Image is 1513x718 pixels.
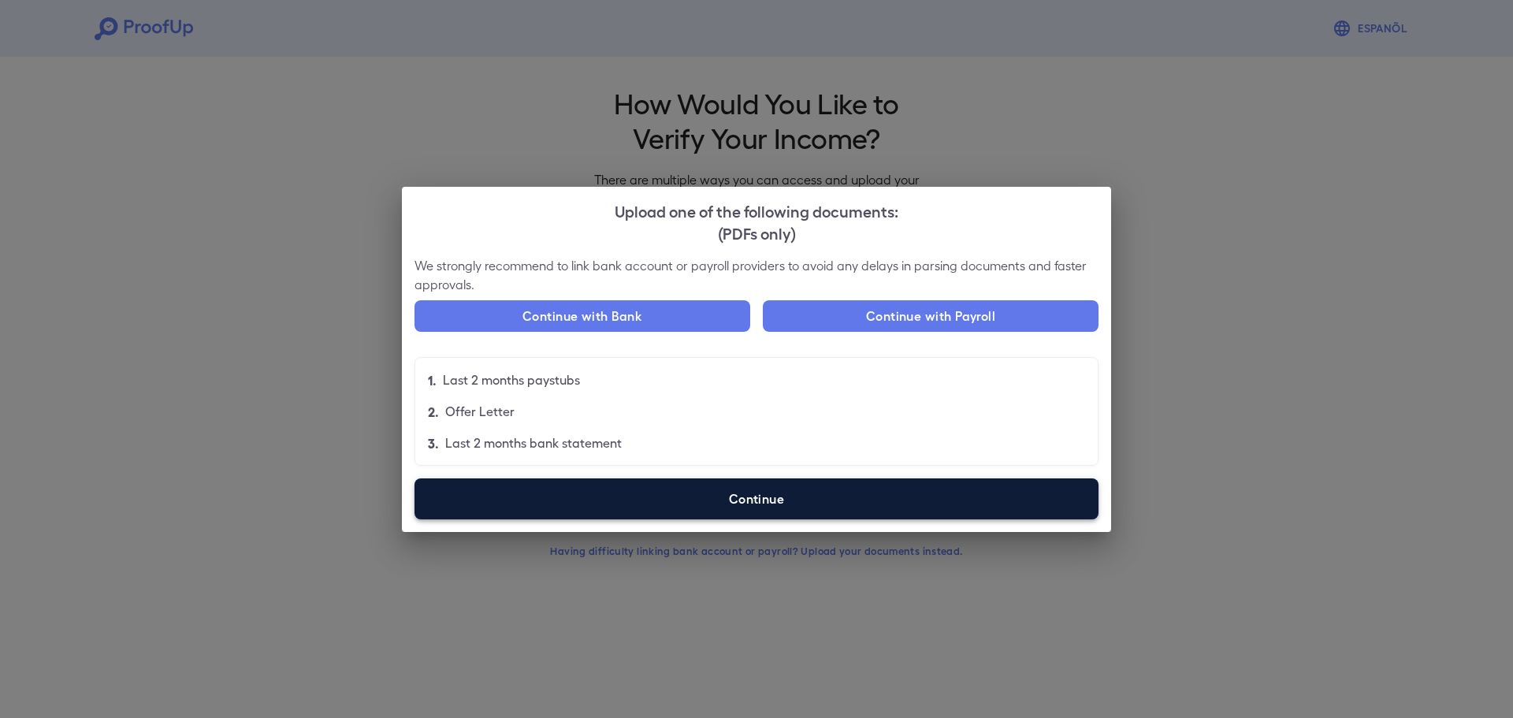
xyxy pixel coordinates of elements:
div: (PDFs only) [414,221,1099,244]
button: Continue with Payroll [763,300,1099,332]
h2: Upload one of the following documents: [402,187,1111,256]
p: Offer Letter [445,402,515,421]
p: We strongly recommend to link bank account or payroll providers to avoid any delays in parsing do... [414,256,1099,294]
button: Continue with Bank [414,300,750,332]
p: Last 2 months paystubs [443,370,580,389]
label: Continue [414,478,1099,519]
p: 1. [428,370,437,389]
p: 2. [428,402,439,421]
p: Last 2 months bank statement [445,433,622,452]
p: 3. [428,433,439,452]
